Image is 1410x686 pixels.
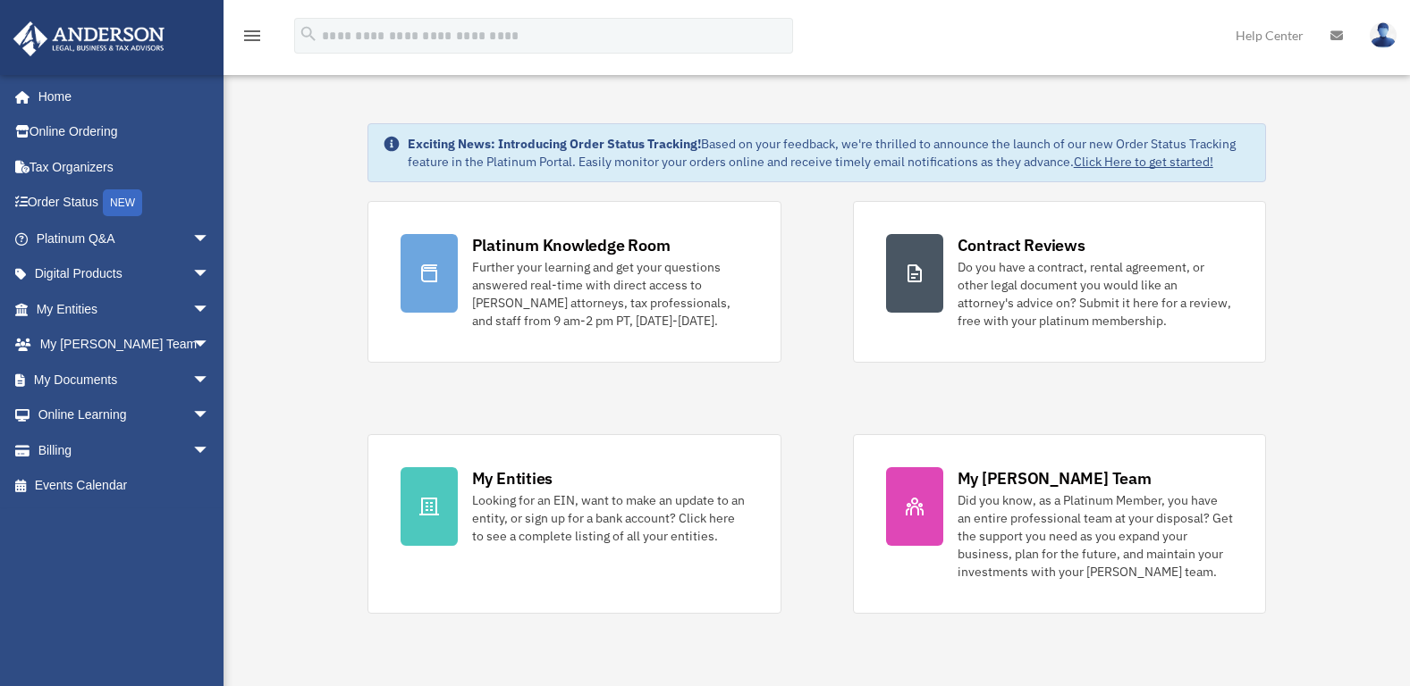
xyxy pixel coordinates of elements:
[958,491,1234,581] div: Did you know, as a Platinum Member, you have an entire professional team at your disposal? Get th...
[1370,22,1397,48] img: User Pic
[13,256,237,292] a: Digital Productsarrow_drop_down
[408,135,1252,171] div: Based on your feedback, we're thrilled to announce the launch of our new Order Status Tracking fe...
[408,136,701,152] strong: Exciting News: Introducing Order Status Tracking!
[1074,154,1213,170] a: Click Here to get started!
[958,467,1152,489] div: My [PERSON_NAME] Team
[13,327,237,363] a: My [PERSON_NAME] Teamarrow_drop_down
[472,234,671,256] div: Platinum Knowledge Room
[241,25,263,46] i: menu
[241,31,263,46] a: menu
[192,362,228,398] span: arrow_drop_down
[13,468,237,504] a: Events Calendar
[13,149,237,185] a: Tax Organizers
[192,327,228,364] span: arrow_drop_down
[103,189,142,216] div: NEW
[192,432,228,469] span: arrow_drop_down
[958,234,1085,256] div: Contract Reviews
[13,362,237,397] a: My Documentsarrow_drop_down
[299,24,318,44] i: search
[958,258,1234,330] div: Do you have a contract, rental agreement, or other legal document you would like an attorney's ad...
[13,291,237,327] a: My Entitiesarrow_drop_down
[192,291,228,328] span: arrow_drop_down
[13,221,237,256] a: Platinum Q&Aarrow_drop_down
[472,491,748,545] div: Looking for an EIN, want to make an update to an entity, or sign up for a bank account? Click her...
[367,434,781,614] a: My Entities Looking for an EIN, want to make an update to an entity, or sign up for a bank accoun...
[853,434,1267,614] a: My [PERSON_NAME] Team Did you know, as a Platinum Member, you have an entire professional team at...
[192,397,228,434] span: arrow_drop_down
[13,185,237,222] a: Order StatusNEW
[472,467,553,489] div: My Entities
[472,258,748,330] div: Further your learning and get your questions answered real-time with direct access to [PERSON_NAM...
[13,79,228,114] a: Home
[367,201,781,363] a: Platinum Knowledge Room Further your learning and get your questions answered real-time with dire...
[853,201,1267,363] a: Contract Reviews Do you have a contract, rental agreement, or other legal document you would like...
[8,21,170,56] img: Anderson Advisors Platinum Portal
[13,397,237,433] a: Online Learningarrow_drop_down
[192,221,228,257] span: arrow_drop_down
[13,432,237,468] a: Billingarrow_drop_down
[13,114,237,150] a: Online Ordering
[192,256,228,293] span: arrow_drop_down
